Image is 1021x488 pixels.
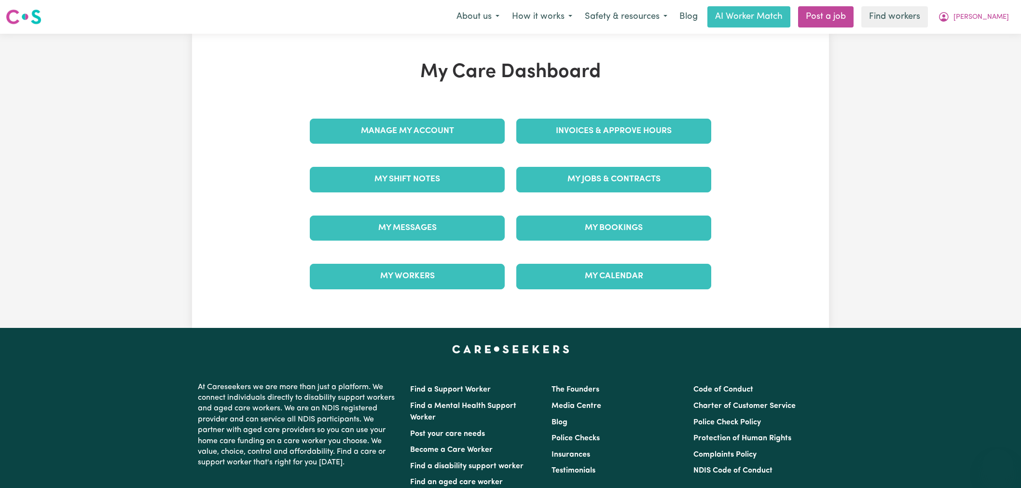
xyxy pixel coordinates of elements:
[410,402,516,421] a: Find a Mental Health Support Worker
[310,264,505,289] a: My Workers
[674,6,704,27] a: Blog
[579,7,674,27] button: Safety & resources
[982,449,1013,480] iframe: Button to launch messaging window
[552,419,567,426] a: Blog
[6,8,41,26] img: Careseekers logo
[410,462,524,470] a: Find a disability support worker
[693,434,791,442] a: Protection of Human Rights
[693,467,773,474] a: NDIS Code of Conduct
[552,402,601,410] a: Media Centre
[410,386,491,393] a: Find a Support Worker
[516,216,711,241] a: My Bookings
[310,119,505,144] a: Manage My Account
[552,434,600,442] a: Police Checks
[198,378,399,472] p: At Careseekers we are more than just a platform. We connect individuals directly to disability su...
[552,467,595,474] a: Testimonials
[410,478,503,486] a: Find an aged care worker
[506,7,579,27] button: How it works
[452,345,569,353] a: Careseekers home page
[516,167,711,192] a: My Jobs & Contracts
[304,61,717,84] h1: My Care Dashboard
[450,7,506,27] button: About us
[410,430,485,438] a: Post your care needs
[552,386,599,393] a: The Founders
[310,216,505,241] a: My Messages
[693,386,753,393] a: Code of Conduct
[693,451,757,459] a: Complaints Policy
[707,6,790,27] a: AI Worker Match
[953,12,1009,23] span: [PERSON_NAME]
[310,167,505,192] a: My Shift Notes
[798,6,854,27] a: Post a job
[516,119,711,144] a: Invoices & Approve Hours
[693,419,761,426] a: Police Check Policy
[6,6,41,28] a: Careseekers logo
[861,6,928,27] a: Find workers
[693,402,796,410] a: Charter of Customer Service
[516,264,711,289] a: My Calendar
[410,446,493,454] a: Become a Care Worker
[552,451,590,459] a: Insurances
[932,7,1015,27] button: My Account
